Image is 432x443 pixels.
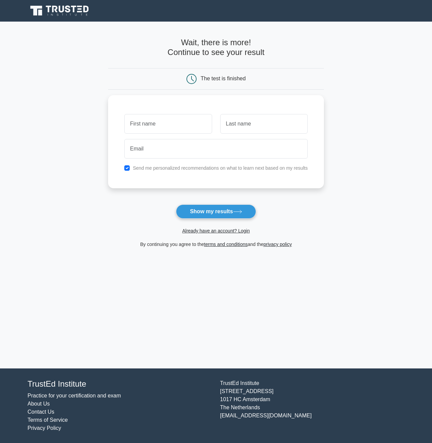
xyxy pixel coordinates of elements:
a: terms and conditions [204,242,248,247]
input: Last name [220,114,308,134]
a: Contact Us [28,409,54,415]
h4: TrustEd Institute [28,379,212,389]
a: About Us [28,401,50,407]
input: Email [124,139,308,159]
div: TrustEd Institute [STREET_ADDRESS] 1017 HC Amsterdam The Netherlands [EMAIL_ADDRESS][DOMAIN_NAME] [216,379,409,432]
a: privacy policy [263,242,292,247]
a: Already have an account? Login [182,228,250,233]
div: The test is finished [201,76,246,81]
button: Show my results [176,204,256,219]
a: Privacy Policy [28,425,61,431]
h4: Wait, there is more! Continue to see your result [108,38,324,57]
div: By continuing you agree to the and the [104,240,328,248]
input: First name [124,114,212,134]
a: Practice for your certification and exam [28,393,121,398]
a: Terms of Service [28,417,68,423]
label: Send me personalized recommendations on what to learn next based on my results [133,165,308,171]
